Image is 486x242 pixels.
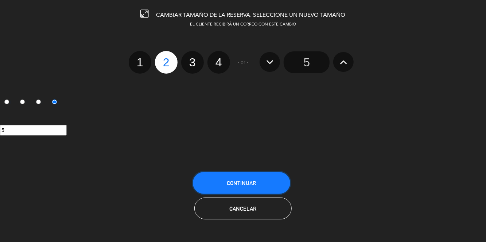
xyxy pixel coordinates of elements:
[4,99,9,104] input: 1
[227,180,256,186] span: Continuar
[207,51,230,74] label: 4
[20,99,25,104] input: 2
[48,97,64,109] label: 4
[190,23,296,27] span: EL CLIENTE RECIBIRÁ UN CORREO CON ESTE CAMBIO
[181,51,204,74] label: 3
[193,172,290,194] button: Continuar
[156,12,346,18] span: CAMBIAR TAMAÑO DE LA RESERVA. SELECCIONE UN NUEVO TAMAÑO
[129,51,151,74] label: 1
[52,99,57,104] input: 4
[16,97,32,109] label: 2
[194,198,292,219] button: Cancelar
[230,206,257,212] span: Cancelar
[238,58,249,67] span: - or -
[32,97,48,109] label: 3
[155,51,178,74] label: 2
[36,99,41,104] input: 3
